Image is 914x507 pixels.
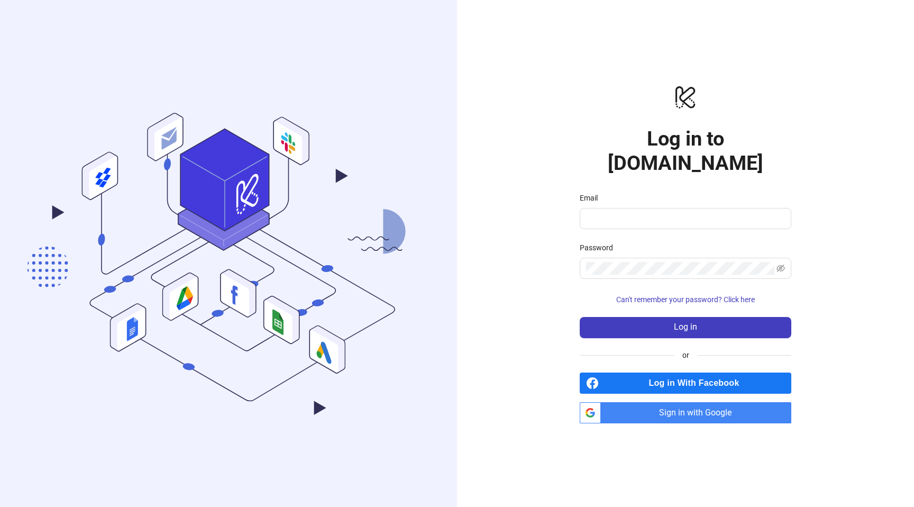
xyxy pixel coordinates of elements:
h1: Log in to [DOMAIN_NAME] [580,126,791,175]
span: Can't remember your password? Click here [616,295,755,304]
button: Can't remember your password? Click here [580,292,791,309]
a: Sign in with Google [580,402,791,423]
label: Password [580,242,620,253]
a: Can't remember your password? Click here [580,295,791,304]
span: Log in With Facebook [603,373,791,394]
a: Log in With Facebook [580,373,791,394]
span: Sign in with Google [605,402,791,423]
button: Log in [580,317,791,338]
input: Email [586,212,783,225]
span: Log in [674,322,697,332]
label: Email [580,192,605,204]
span: or [674,349,698,361]
span: eye-invisible [776,264,785,273]
input: Password [586,262,774,275]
